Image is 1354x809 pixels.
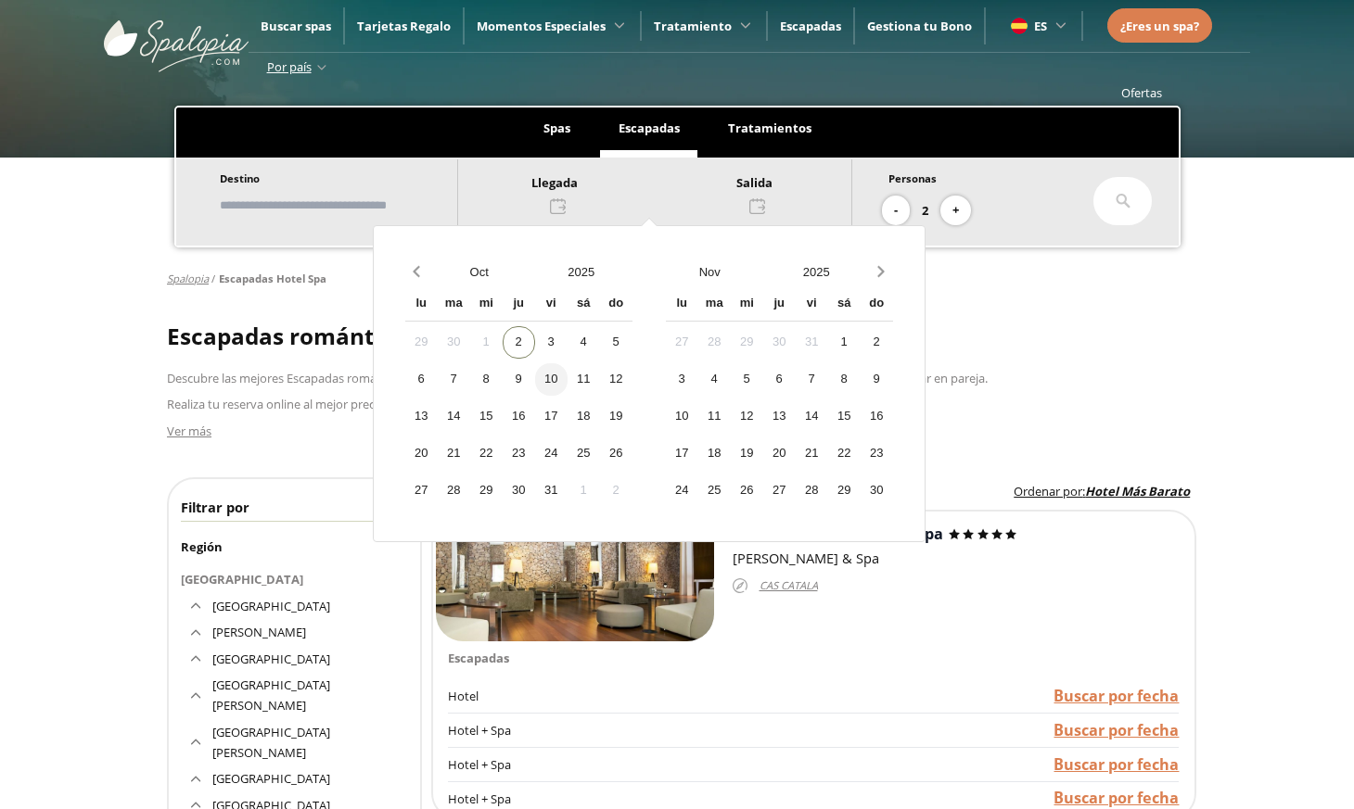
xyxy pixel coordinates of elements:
[357,18,451,34] a: Tarjetas Regalo
[181,569,408,589] p: [GEOGRAPHIC_DATA]
[828,326,861,359] div: 1
[219,272,326,285] a: escapadas hotel spa
[438,363,470,396] div: 7
[796,326,828,359] div: 31
[438,400,470,433] div: 14
[405,474,438,507] div: 27
[428,256,530,288] button: Open months overlay
[212,770,330,787] a: [GEOGRAPHIC_DATA]
[731,400,763,433] div: 12
[861,474,893,507] div: 30
[470,326,503,359] div: 1
[530,256,632,288] button: Open years overlay
[212,724,330,761] a: [GEOGRAPHIC_DATA][PERSON_NAME]
[167,421,211,441] button: Ver más
[405,288,438,321] div: lu
[167,272,209,285] a: Spalopia
[828,474,861,507] div: 29
[1054,686,1179,707] a: Buscar por fecha
[448,680,740,714] div: Hotel
[220,171,260,185] span: Destino
[448,650,509,666] span: Escapadas
[212,651,330,667] a: [GEOGRAPHIC_DATA]
[1054,720,1179,740] span: Buscar por fecha
[763,474,796,507] div: 27
[666,363,698,396] div: 3
[861,363,893,396] div: 9
[181,498,249,516] span: Filtrar por
[760,575,818,597] span: CAS CATALA
[405,326,632,507] div: Calendar days
[796,474,828,507] div: 28
[731,288,763,321] div: mi
[568,326,600,359] div: 4
[796,363,828,396] div: 7
[600,437,632,470] div: 26
[666,326,893,507] div: Calendar days
[267,58,312,75] span: Por país
[861,326,893,359] div: 2
[470,474,503,507] div: 29
[211,272,215,286] span: /
[731,363,763,396] div: 5
[1014,483,1082,499] span: Ordenar por
[212,624,306,640] a: [PERSON_NAME]
[828,437,861,470] div: 22
[568,474,600,507] div: 1
[796,400,828,433] div: 14
[600,400,632,433] div: 19
[698,437,731,470] div: 18
[167,310,1187,361] div: Escapadas románticas en Hoteles con Spa
[167,423,211,439] span: Ver más
[763,400,796,433] div: 13
[448,748,740,782] div: Hotel + Spa
[1054,754,1179,775] span: Buscar por fecha
[503,326,535,359] div: 2
[657,256,763,288] button: Open months overlay
[261,18,331,34] a: Buscar spas
[867,18,972,34] a: Gestiona tu Bono
[1054,720,1179,741] a: Buscar por fecha
[438,474,470,507] div: 28
[796,437,828,470] div: 21
[543,120,570,136] span: Spas
[448,714,740,748] div: Hotel + Spa
[666,474,698,507] div: 24
[535,437,568,470] div: 24
[600,288,632,321] div: do
[167,370,988,386] span: Descubre las mejores Escapadas románticas en hoteles con spas . Tenemos una amplia selección de E...
[828,288,861,321] div: sá
[1121,84,1162,101] span: Ofertas
[1085,483,1190,499] span: Hotel Más Barato
[666,326,698,359] div: 27
[666,288,893,507] div: Calendar wrapper
[568,363,600,396] div: 11
[535,288,568,321] div: vi
[470,400,503,433] div: 15
[212,598,330,614] a: [GEOGRAPHIC_DATA]
[405,400,438,433] div: 13
[405,363,438,396] div: 6
[861,288,893,321] div: do
[780,18,841,34] a: Escapadas
[600,474,632,507] div: 2
[861,400,893,433] div: 16
[861,437,893,470] div: 23
[104,2,249,72] img: ImgLogoSpalopia.BvClDcEz.svg
[733,548,1192,569] div: [PERSON_NAME] & Spa
[503,437,535,470] div: 23
[438,437,470,470] div: 21
[503,288,535,321] div: ju
[167,396,594,412] span: Realiza tu reserva online al mejor precio y vive una experiencia wellness única.
[666,437,698,470] div: 17
[698,474,731,507] div: 25
[600,363,632,396] div: 12
[828,400,861,433] div: 15
[181,538,223,555] span: Región
[535,326,568,359] div: 3
[763,288,796,321] div: ju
